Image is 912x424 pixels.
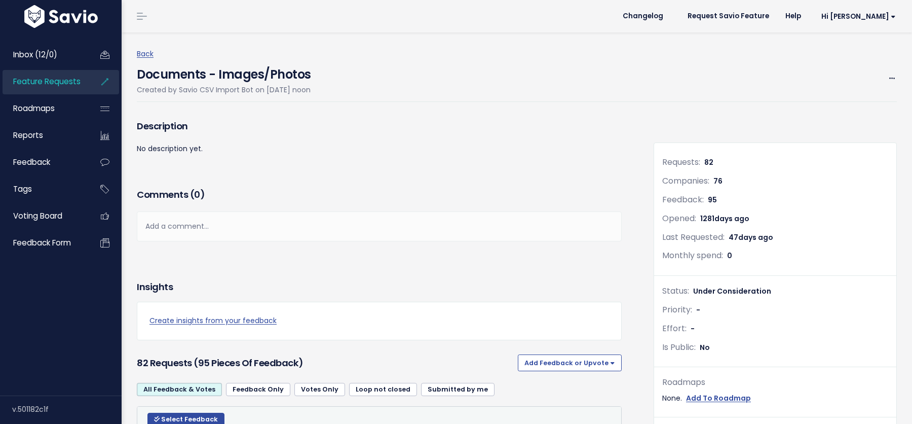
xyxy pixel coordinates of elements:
span: 0 [727,251,732,261]
span: Requests: [662,156,700,168]
a: Feedback [3,151,84,174]
a: Create insights from your feedback [149,314,609,327]
span: Under Consideration [693,286,771,296]
span: Voting Board [13,210,62,221]
span: Is Public: [662,341,696,353]
h3: 82 Requests (95 pieces of Feedback) [137,356,514,370]
span: Created by Savio CSV Import Bot on [DATE] noon [137,85,311,95]
h3: Comments ( ) [137,188,622,202]
a: All Feedback & Votes [137,383,222,396]
span: Changelog [623,13,663,20]
p: No description yet. [137,143,622,155]
span: Select Feedback [161,415,218,423]
h3: Description [137,119,622,133]
span: 0 [194,188,200,201]
span: Last Requested: [662,231,725,243]
span: Feedback: [662,194,704,205]
span: Opened: [662,213,696,224]
div: None. [662,392,888,405]
a: Help [777,9,809,24]
span: - [691,324,695,334]
span: Feature Requests [13,76,81,87]
a: Voting Board [3,204,84,228]
img: logo-white.9d6f32f41409.svg [22,5,100,28]
div: v.501182c1f [12,396,122,422]
a: Votes Only [294,383,345,396]
a: Reports [3,124,84,147]
span: - [696,305,700,315]
span: Priority: [662,304,692,315]
span: Reports [13,130,43,140]
span: days ago [714,214,749,224]
span: Hi [PERSON_NAME] [821,13,896,20]
span: 1281 [700,214,749,224]
span: Effort: [662,323,687,334]
a: Feedback Only [226,383,290,396]
a: Request Savio Feature [679,9,777,24]
a: Loop not closed [349,383,417,396]
a: Hi [PERSON_NAME] [809,9,904,24]
span: Tags [13,184,32,194]
span: 95 [708,195,717,205]
a: Add To Roadmap [686,392,751,405]
span: Status: [662,285,689,297]
span: 76 [713,176,723,186]
span: days ago [738,232,773,242]
span: Companies: [662,175,709,187]
a: Tags [3,178,84,201]
a: Roadmaps [3,97,84,120]
div: Roadmaps [662,375,888,390]
h3: Insights [137,280,173,294]
span: Monthly spend: [662,250,723,261]
h4: Documents - Images/Photos [137,60,311,84]
span: No [700,342,710,352]
a: Inbox (12/0) [3,43,84,66]
span: Roadmaps [13,103,55,114]
a: Submitted by me [421,383,495,396]
div: Add a comment... [137,211,622,241]
span: 82 [704,157,713,167]
span: Feedback [13,157,50,167]
a: Back [137,49,154,59]
span: 47 [729,232,773,242]
button: Add Feedback or Upvote [518,355,622,371]
a: Feedback form [3,231,84,255]
span: Inbox (12/0) [13,49,57,60]
span: Feedback form [13,237,71,248]
a: Feature Requests [3,70,84,93]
